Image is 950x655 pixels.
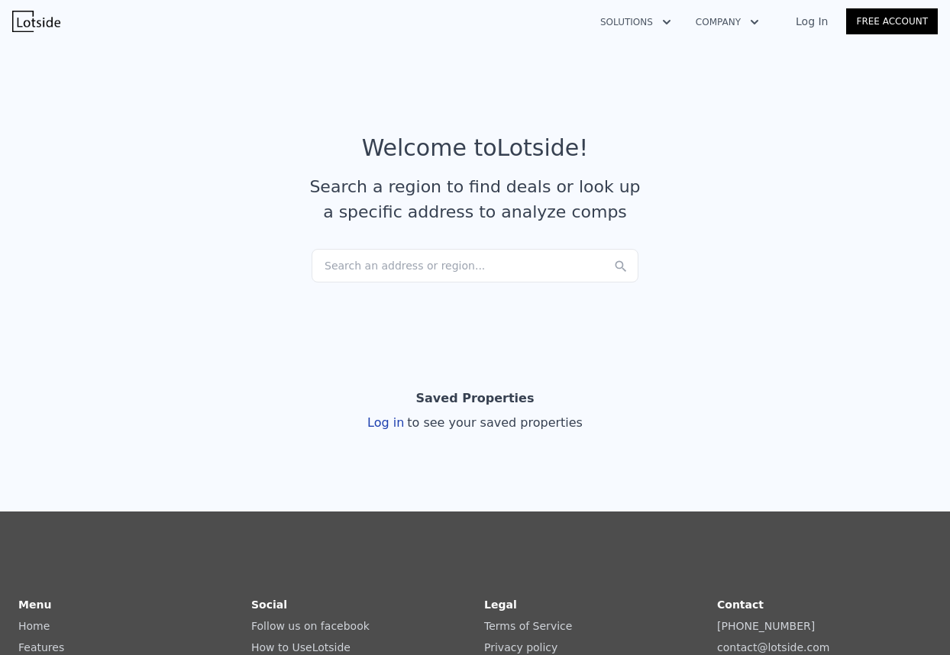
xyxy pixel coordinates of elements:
button: Solutions [588,8,683,36]
span: to see your saved properties [404,415,583,430]
div: Search an address or region... [312,249,638,282]
a: Features [18,641,64,653]
div: Search a region to find deals or look up a specific address to analyze comps [304,174,646,224]
strong: Social [251,599,287,611]
strong: Contact [717,599,764,611]
a: Log In [777,14,846,29]
div: Saved Properties [416,383,535,414]
a: Privacy policy [484,641,557,653]
strong: Menu [18,599,51,611]
button: Company [683,8,771,36]
a: Terms of Service [484,620,572,632]
a: How to UseLotside [251,641,351,653]
a: contact@lotside.com [717,641,829,653]
a: Free Account [846,8,938,34]
a: [PHONE_NUMBER] [717,620,815,632]
a: Follow us on facebook [251,620,370,632]
a: Home [18,620,50,632]
div: Log in [367,414,583,432]
div: Welcome to Lotside ! [362,134,589,162]
strong: Legal [484,599,517,611]
img: Lotside [12,11,60,32]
